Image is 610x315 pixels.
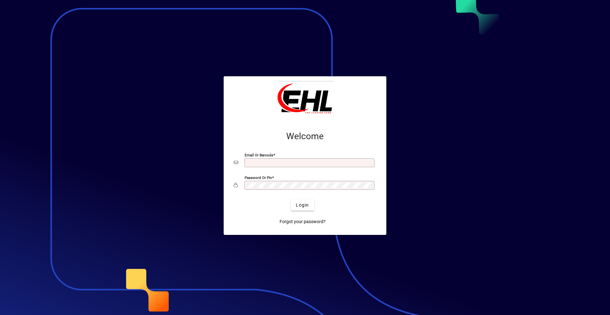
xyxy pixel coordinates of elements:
span: Forgot your password? [280,218,326,225]
span: Login [296,202,309,209]
button: Login [291,199,314,211]
mat-label: Email or Barcode [245,153,273,157]
mat-label: Password or Pin [245,175,272,180]
a: Forgot your password? [277,216,328,227]
h2: Welcome [234,131,376,142]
